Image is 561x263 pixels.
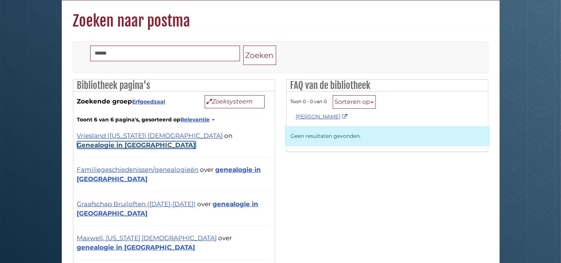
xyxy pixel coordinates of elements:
h2: FAQ van de bibliotheek [287,80,488,92]
span: over [198,200,211,208]
a: genealogie in [GEOGRAPHIC_DATA] [77,244,195,251]
a: Maxwell, [US_STATE] [DEMOGRAPHIC_DATA] [77,234,217,242]
h2: Bibliotheek pagina's [73,80,275,92]
span: over [219,234,232,242]
font: Toont 6 van 6 pagina's, gesorteerd op [77,116,181,123]
font: Zoekende groep [77,98,165,105]
a: Genealogie in [GEOGRAPHIC_DATA] [77,141,196,149]
font: [PERSON_NAME] [296,113,341,120]
a: [PERSON_NAME] [296,113,350,120]
font: Zoeksysteem [212,98,253,105]
a: genealogie in [GEOGRAPHIC_DATA] [77,200,259,217]
a: Graafschap Bruiloften ([DATE]-[DATE]) [77,200,196,208]
a: Vriesland ([US_STATE]) [DEMOGRAPHIC_DATA] [77,132,223,139]
p: Geen resultaten gevonden. [285,126,490,146]
span: over [200,166,214,173]
a: Familiegeschiedenissen/genealogieën [77,166,199,173]
a: Relevantie [181,116,214,123]
span: on [225,132,233,139]
button: Sorteren op [333,95,376,109]
a: Erfgoedzaal [132,98,165,105]
h1: Zoeken naar postma [62,0,500,30]
button: Zoeken [243,46,276,65]
font: Sorteren op [335,98,371,105]
button: Zoeksysteem [205,95,265,108]
span: Toon 0 - 0 van 0 [290,99,327,104]
font: Relevantie [181,116,210,123]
